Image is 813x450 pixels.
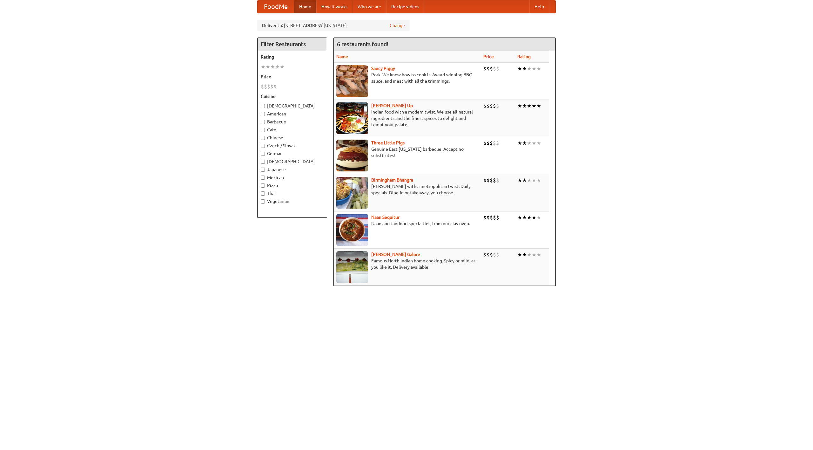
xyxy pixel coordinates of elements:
[532,177,536,184] li: ★
[496,140,499,147] li: $
[527,102,532,109] li: ★
[264,83,267,90] li: $
[371,252,420,257] a: [PERSON_NAME] Galore
[336,140,368,171] img: littlepigs.jpg
[270,83,273,90] li: $
[265,63,270,70] li: ★
[261,183,265,188] input: Pizza
[487,140,490,147] li: $
[261,93,324,100] h5: Cuisine
[336,72,478,84] p: Pork. We know how to cook it. Award-winning BBQ sauce, and meat with all the trimmings.
[261,73,324,80] h5: Price
[536,251,541,258] li: ★
[517,102,522,109] li: ★
[261,83,264,90] li: $
[261,152,265,156] input: German
[261,54,324,60] h5: Rating
[371,103,413,108] a: [PERSON_NAME] Up
[261,190,324,197] label: Thai
[493,102,496,109] li: $
[527,177,532,184] li: ★
[496,177,499,184] li: $
[529,0,549,13] a: Help
[261,160,265,164] input: [DEMOGRAPHIC_DATA]
[270,63,275,70] li: ★
[261,166,324,173] label: Japanese
[487,65,490,72] li: $
[261,119,324,125] label: Barbecue
[336,109,478,128] p: Indian food with a modern twist. We use all-natural ingredients and the finest spices to delight ...
[280,63,285,70] li: ★
[483,214,487,221] li: $
[371,140,405,145] a: Three Little Pigs
[336,183,478,196] p: [PERSON_NAME] with a metropolitan twist. Daily specials. Dine-in or takeaway, you choose.
[483,65,487,72] li: $
[490,177,493,184] li: $
[536,140,541,147] li: ★
[261,198,324,204] label: Vegetarian
[336,102,368,134] img: curryup.jpg
[261,144,265,148] input: Czech / Slovak
[261,176,265,180] input: Mexican
[261,150,324,157] label: German
[261,158,324,165] label: [DEMOGRAPHIC_DATA]
[517,54,531,59] a: Rating
[371,177,413,183] a: Birmingham Bhangra
[386,0,424,13] a: Recipe videos
[532,102,536,109] li: ★
[522,251,527,258] li: ★
[517,140,522,147] li: ★
[496,65,499,72] li: $
[371,215,400,220] a: Naan Sequitur
[275,63,280,70] li: ★
[371,66,395,71] a: Saucy Piggy
[483,251,487,258] li: $
[536,214,541,221] li: ★
[483,102,487,109] li: $
[316,0,353,13] a: How it works
[490,65,493,72] li: $
[336,220,478,227] p: Naan and tandoori specialties, from our clay oven.
[483,177,487,184] li: $
[261,128,265,132] input: Cafe
[522,140,527,147] li: ★
[261,168,265,172] input: Japanese
[261,182,324,189] label: Pizza
[261,111,324,117] label: American
[483,140,487,147] li: $
[261,136,265,140] input: Chinese
[490,251,493,258] li: $
[536,65,541,72] li: ★
[336,65,368,97] img: saucy.jpg
[522,102,527,109] li: ★
[522,214,527,221] li: ★
[337,41,388,47] ng-pluralize: 6 restaurants found!
[258,0,294,13] a: FoodMe
[336,214,368,246] img: naansequitur.jpg
[493,65,496,72] li: $
[336,146,478,159] p: Genuine East [US_STATE] barbecue. Accept no substitutes!
[532,140,536,147] li: ★
[490,214,493,221] li: $
[527,251,532,258] li: ★
[336,177,368,209] img: bhangra.jpg
[490,140,493,147] li: $
[536,177,541,184] li: ★
[336,258,478,270] p: Famous North Indian home cooking. Spicy or mild, as you like it. Delivery available.
[532,65,536,72] li: ★
[257,20,410,31] div: Deliver to: [STREET_ADDRESS][US_STATE]
[493,140,496,147] li: $
[487,177,490,184] li: $
[390,22,405,29] a: Change
[487,251,490,258] li: $
[522,177,527,184] li: ★
[261,142,324,149] label: Czech / Slovak
[517,65,522,72] li: ★
[532,214,536,221] li: ★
